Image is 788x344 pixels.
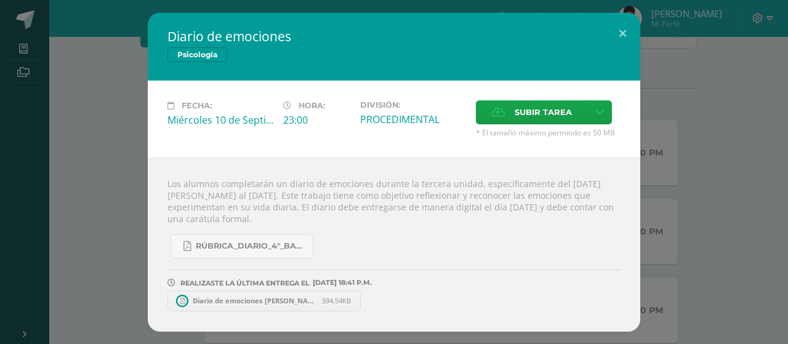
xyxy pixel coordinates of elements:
[171,234,313,258] a: RÚBRICA_DIARIO_4°_BACHI.pdf
[167,47,227,62] span: Psicología
[180,279,310,287] span: REALIZASTE LA ÚLTIMA ENTREGA EL
[187,296,322,305] span: Diario de emociones [PERSON_NAME] 4,1.pdf
[322,296,351,305] span: 594.54KB
[182,101,212,110] span: Fecha:
[283,113,350,127] div: 23:00
[360,113,466,126] div: PROCEDIMENTAL
[605,13,640,55] button: Close (Esc)
[196,241,307,251] span: RÚBRICA_DIARIO_4°_BACHI.pdf
[515,101,572,124] span: Subir tarea
[476,127,621,138] span: * El tamaño máximo permitido es 50 MB
[167,290,361,311] a: Diario de emociones [PERSON_NAME] 4,1.pdf 594.54KB
[167,113,273,127] div: Miércoles 10 de Septiembre
[360,100,466,110] label: División:
[167,28,621,45] h2: Diario de emociones
[148,158,640,332] div: Los alumnos completarán un diario de emociones durante la tercera unidad, específicamente del [DA...
[299,101,325,110] span: Hora:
